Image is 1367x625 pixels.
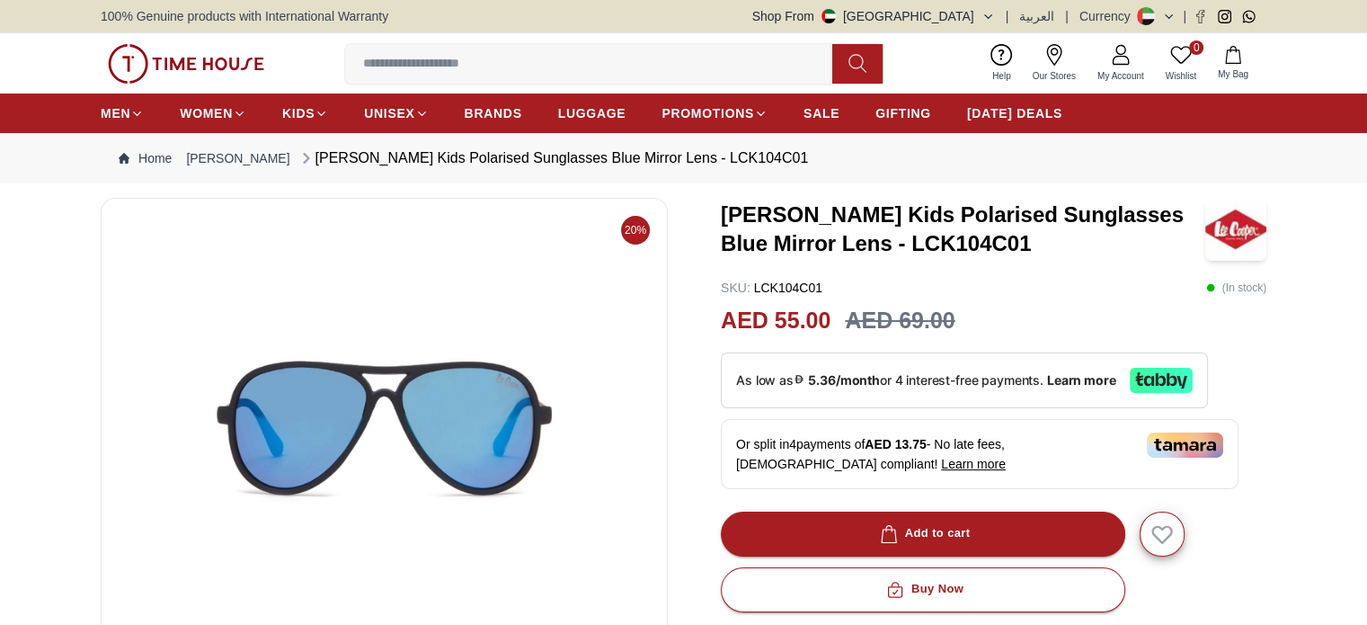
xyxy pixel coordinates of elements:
[1205,198,1266,261] img: Lee Cooper Kids Polarised Sunglasses Blue Mirror Lens - LCK104C01
[752,7,995,25] button: Shop From[GEOGRAPHIC_DATA]
[1206,279,1266,297] p: ( In stock )
[721,279,822,297] p: LCK104C01
[1158,69,1203,83] span: Wishlist
[186,149,289,167] a: [PERSON_NAME]
[364,97,428,129] a: UNISEX
[558,104,626,122] span: LUGGAGE
[297,147,809,169] div: [PERSON_NAME] Kids Polarised Sunglasses Blue Mirror Lens - LCK104C01
[1155,40,1207,86] a: 0Wishlist
[1242,10,1256,23] a: Whatsapp
[1147,433,1223,458] img: Tamara
[1090,69,1151,83] span: My Account
[101,133,1266,183] nav: Breadcrumb
[721,567,1125,612] button: Buy Now
[364,104,414,122] span: UNISEX
[465,104,522,122] span: BRANDS
[180,104,233,122] span: WOMEN
[1065,7,1069,25] span: |
[101,104,130,122] span: MEN
[721,201,1205,258] h3: [PERSON_NAME] Kids Polarised Sunglasses Blue Mirror Lens - LCK104C01
[721,419,1238,489] div: Or split in 4 payments of - No late fees, [DEMOGRAPHIC_DATA] compliant!
[1194,10,1207,23] a: Facebook
[721,512,1125,557] button: Add to cart
[883,579,963,600] div: Buy Now
[558,97,626,129] a: LUGGAGE
[108,44,264,84] img: ...
[1025,69,1083,83] span: Our Stores
[1211,67,1256,81] span: My Bag
[119,149,172,167] a: Home
[875,97,931,129] a: GIFTING
[1079,7,1138,25] div: Currency
[721,281,750,295] span: SKU :
[661,97,768,129] a: PROMOTIONS
[941,457,1006,471] span: Learn more
[621,216,650,245] span: 20%
[967,104,1062,122] span: [DATE] DEALS
[821,9,836,23] img: United Arab Emirates
[1022,40,1087,86] a: Our Stores
[876,523,971,544] div: Add to cart
[1189,40,1203,55] span: 0
[803,97,839,129] a: SALE
[875,104,931,122] span: GIFTING
[1183,7,1186,25] span: |
[865,437,926,451] span: AED 13.75
[282,104,315,122] span: KIDS
[465,97,522,129] a: BRANDS
[985,69,1018,83] span: Help
[101,7,388,25] span: 100% Genuine products with International Warranty
[282,97,328,129] a: KIDS
[101,97,144,129] a: MEN
[803,104,839,122] span: SALE
[981,40,1022,86] a: Help
[1019,7,1054,25] button: العربية
[1218,10,1231,23] a: Instagram
[721,304,830,338] h2: AED 55.00
[967,97,1062,129] a: [DATE] DEALS
[1006,7,1009,25] span: |
[845,304,954,338] h3: AED 69.00
[661,104,754,122] span: PROMOTIONS
[1207,42,1259,85] button: My Bag
[180,97,246,129] a: WOMEN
